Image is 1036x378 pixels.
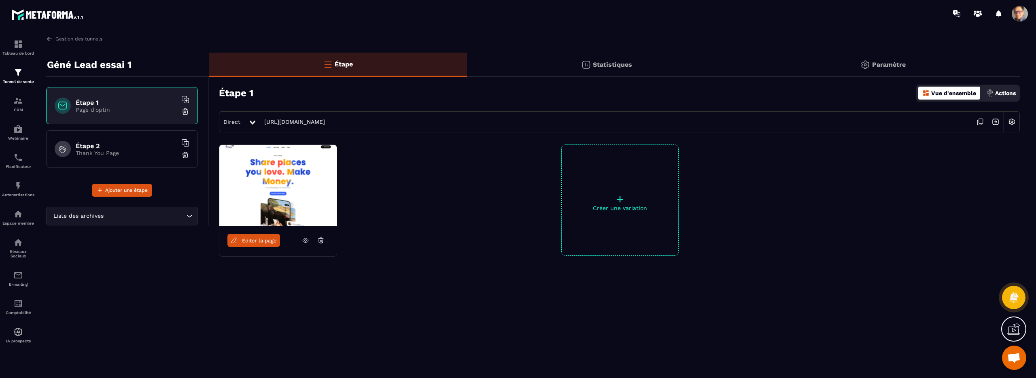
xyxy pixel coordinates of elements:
[11,7,84,22] img: logo
[260,119,325,125] a: [URL][DOMAIN_NAME]
[181,151,189,159] img: trash
[2,231,34,264] a: social-networksocial-networkRéseaux Sociaux
[995,90,1016,96] p: Actions
[988,114,1003,130] img: arrow-next.bcc2205e.svg
[13,299,23,308] img: accountant
[219,87,253,99] h3: Étape 1
[2,282,34,287] p: E-mailing
[46,35,53,42] img: arrow
[13,327,23,337] img: automations
[76,106,177,113] p: Page d'optin
[2,264,34,293] a: emailemailE-mailing
[46,207,198,225] div: Search for option
[2,164,34,169] p: Planificateur
[922,89,930,97] img: dashboard-orange.40269519.svg
[105,186,148,194] span: Ajouter une étape
[335,60,353,68] p: Étape
[2,339,34,343] p: IA prospects
[2,79,34,84] p: Tunnel de vente
[13,238,23,247] img: social-network
[46,35,102,42] a: Gestion des tunnels
[323,59,333,69] img: bars-o.4a397970.svg
[51,212,105,221] span: Liste des archives
[13,153,23,162] img: scheduler
[2,62,34,90] a: formationformationTunnel de vente
[2,221,34,225] p: Espace membre
[76,142,177,150] h6: Étape 2
[76,99,177,106] h6: Étape 1
[2,108,34,112] p: CRM
[13,270,23,280] img: email
[986,89,994,97] img: actions.d6e523a2.png
[2,147,34,175] a: schedulerschedulerPlanificateur
[593,61,632,68] p: Statistiques
[2,203,34,231] a: automationsautomationsEspace membre
[562,193,678,205] p: +
[2,136,34,140] p: Webinaire
[931,90,976,96] p: Vue d'ensemble
[105,212,185,221] input: Search for option
[2,90,34,118] a: formationformationCRM
[13,209,23,219] img: automations
[47,57,132,73] p: Géné Lead essai 1
[181,108,189,116] img: trash
[2,33,34,62] a: formationformationTableau de bord
[76,150,177,156] p: Thank You Page
[2,193,34,197] p: Automatisations
[13,181,23,191] img: automations
[227,234,280,247] a: Éditer la page
[13,39,23,49] img: formation
[872,61,906,68] p: Paramètre
[13,68,23,77] img: formation
[2,118,34,147] a: automationsautomationsWebinaire
[581,60,591,70] img: stats.20deebd0.svg
[2,51,34,55] p: Tableau de bord
[2,310,34,315] p: Comptabilité
[242,238,277,244] span: Éditer la page
[13,124,23,134] img: automations
[13,96,23,106] img: formation
[2,293,34,321] a: accountantaccountantComptabilité
[1002,346,1026,370] a: Ouvrir le chat
[1004,114,1019,130] img: setting-w.858f3a88.svg
[562,205,678,211] p: Créer une variation
[2,249,34,258] p: Réseaux Sociaux
[2,175,34,203] a: automationsautomationsAutomatisations
[92,184,152,197] button: Ajouter une étape
[860,60,870,70] img: setting-gr.5f69749f.svg
[223,119,240,125] span: Direct
[219,145,337,226] img: image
